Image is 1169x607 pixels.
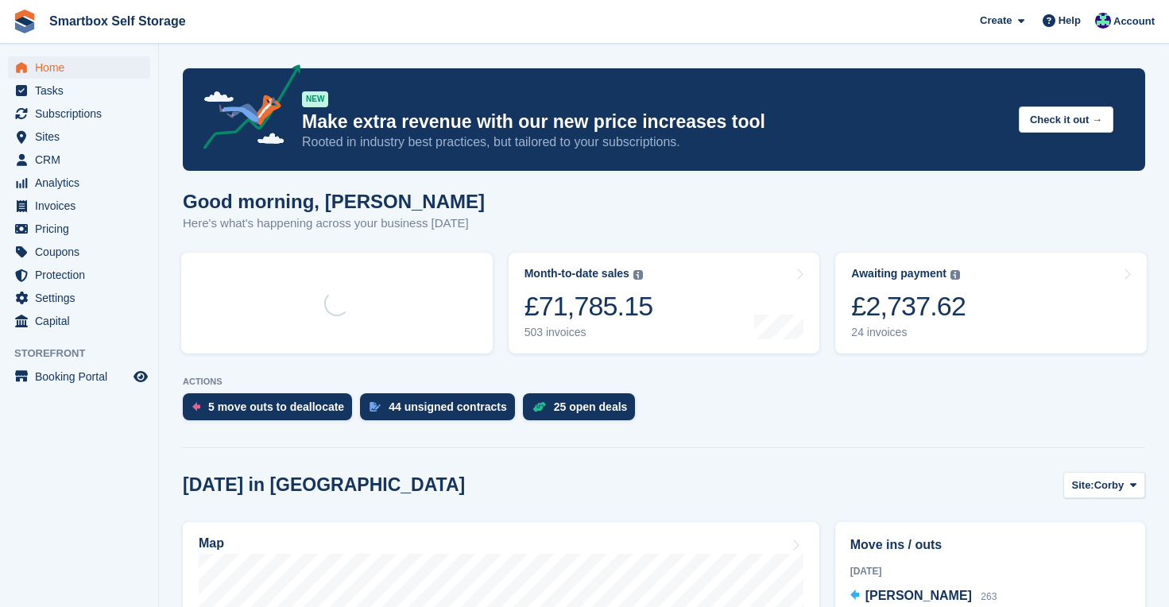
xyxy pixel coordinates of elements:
img: deal-1b604bf984904fb50ccaf53a9ad4b4a5d6e5aea283cecdc64d6e3604feb123c2.svg [532,401,546,412]
img: stora-icon-8386f47178a22dfd0bd8f6a31ec36ba5ce8667c1dd55bd0f319d3a0aa187defe.svg [13,10,37,33]
a: Month-to-date sales £71,785.15 503 invoices [509,253,820,354]
p: ACTIONS [183,377,1145,387]
a: 44 unsigned contracts [360,393,523,428]
span: Storefront [14,346,158,361]
button: Check it out → [1019,106,1113,133]
a: menu [8,172,150,194]
a: 5 move outs to deallocate [183,393,360,428]
div: NEW [302,91,328,107]
a: menu [8,218,150,240]
p: Make extra revenue with our new price increases tool [302,110,1006,133]
a: [PERSON_NAME] 263 [850,586,997,607]
img: contract_signature_icon-13c848040528278c33f63329250d36e43548de30e8caae1d1a13099fd9432cc5.svg [370,402,381,412]
h1: Good morning, [PERSON_NAME] [183,191,485,212]
span: CRM [35,149,130,171]
span: Home [35,56,130,79]
a: menu [8,79,150,102]
span: Create [980,13,1012,29]
span: Tasks [35,79,130,102]
img: Roger Canham [1095,13,1111,29]
a: menu [8,102,150,125]
img: icon-info-grey-7440780725fd019a000dd9b08b2336e03edf1995a4989e88bcd33f0948082b44.svg [633,270,643,280]
span: Protection [35,264,130,286]
div: 5 move outs to deallocate [208,400,344,413]
span: Subscriptions [35,102,130,125]
div: £2,737.62 [851,290,966,323]
span: Corby [1094,477,1124,493]
a: Smartbox Self Storage [43,8,192,34]
a: menu [8,264,150,286]
button: Site: Corby [1063,472,1145,498]
span: Account [1113,14,1155,29]
a: Awaiting payment £2,737.62 24 invoices [835,253,1147,354]
div: Month-to-date sales [525,267,629,280]
div: Awaiting payment [851,267,946,280]
div: £71,785.15 [525,290,653,323]
a: Preview store [131,367,150,386]
a: menu [8,195,150,217]
div: 24 invoices [851,326,966,339]
a: menu [8,287,150,309]
span: Booking Portal [35,365,130,388]
span: Help [1059,13,1081,29]
div: 503 invoices [525,326,653,339]
a: menu [8,241,150,263]
div: 25 open deals [554,400,628,413]
span: Sites [35,126,130,148]
span: Settings [35,287,130,309]
img: icon-info-grey-7440780725fd019a000dd9b08b2336e03edf1995a4989e88bcd33f0948082b44.svg [950,270,960,280]
span: Capital [35,310,130,332]
span: Site: [1072,477,1094,493]
p: Rooted in industry best practices, but tailored to your subscriptions. [302,133,1006,151]
span: Coupons [35,241,130,263]
h2: Map [199,536,224,551]
span: Pricing [35,218,130,240]
a: menu [8,365,150,388]
img: move_outs_to_deallocate_icon-f764333ba52eb49d3ac5e1228854f67142a1ed5810a6f6cc68b1a99e826820c5.svg [192,402,200,412]
a: menu [8,310,150,332]
span: Invoices [35,195,130,217]
a: menu [8,126,150,148]
div: 44 unsigned contracts [389,400,507,413]
span: Analytics [35,172,130,194]
span: [PERSON_NAME] [865,589,972,602]
h2: Move ins / outs [850,535,1130,555]
div: [DATE] [850,564,1130,578]
p: Here's what's happening across your business [DATE] [183,215,485,233]
a: 25 open deals [523,393,644,428]
a: menu [8,149,150,171]
h2: [DATE] in [GEOGRAPHIC_DATA] [183,474,465,496]
img: price-adjustments-announcement-icon-8257ccfd72463d97f412b2fc003d46551f7dbcb40ab6d574587a9cd5c0d94... [190,64,301,155]
span: 263 [981,591,997,602]
a: menu [8,56,150,79]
